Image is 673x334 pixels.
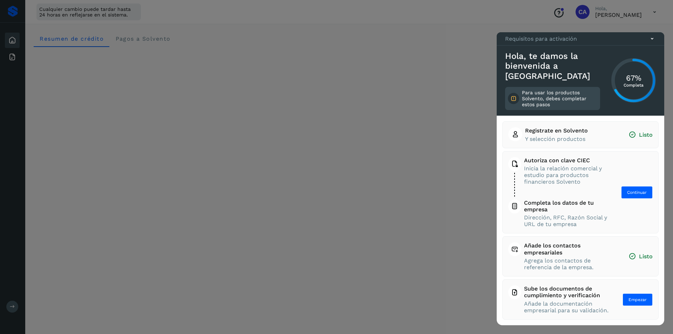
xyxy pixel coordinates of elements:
button: Empezar [623,293,653,306]
span: Inicia la relación comercial y estudio para productos financieros Solvento [524,165,608,185]
span: Listo [628,131,653,138]
span: Completa los datos de tu empresa [524,199,608,213]
span: Dirección, RFC, Razón Social y URL de tu empresa [524,214,608,227]
span: Continuar [627,189,647,196]
div: Requisitos para activación [497,32,664,46]
span: Registrate en Solvento [525,127,588,134]
span: Empezar [628,296,647,303]
button: Continuar [621,186,653,199]
span: Agrega los contactos de referencia de la empresa. [524,257,615,271]
span: Añade los contactos empresariales [524,242,615,255]
button: Añade los contactos empresarialesAgrega los contactos de referencia de la empresa.Listo [508,242,653,271]
h3: Hola, te damos la bienvenida a [GEOGRAPHIC_DATA] [505,51,600,81]
button: Autoriza con clave CIECInicia la relación comercial y estudio para productos financieros Solvento... [508,157,653,228]
span: Sube los documentos de cumplimiento y verificación [524,285,609,299]
h3: 67% [624,74,644,83]
span: Autoriza con clave CIEC [524,157,608,164]
span: Añade la documentación empresarial para su validación. [524,300,609,314]
p: Requisitos para activación [505,35,577,42]
p: Para usar los productos Solvento, debes completar estos pasos [522,90,597,107]
button: Sube los documentos de cumplimiento y verificaciónAñade la documentación empresarial para su vali... [508,285,653,314]
span: Y selección productos [525,136,588,142]
span: Listo [628,253,653,260]
button: Registrate en SolventoY selección productosListo [508,127,653,142]
p: Completa [624,83,644,88]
